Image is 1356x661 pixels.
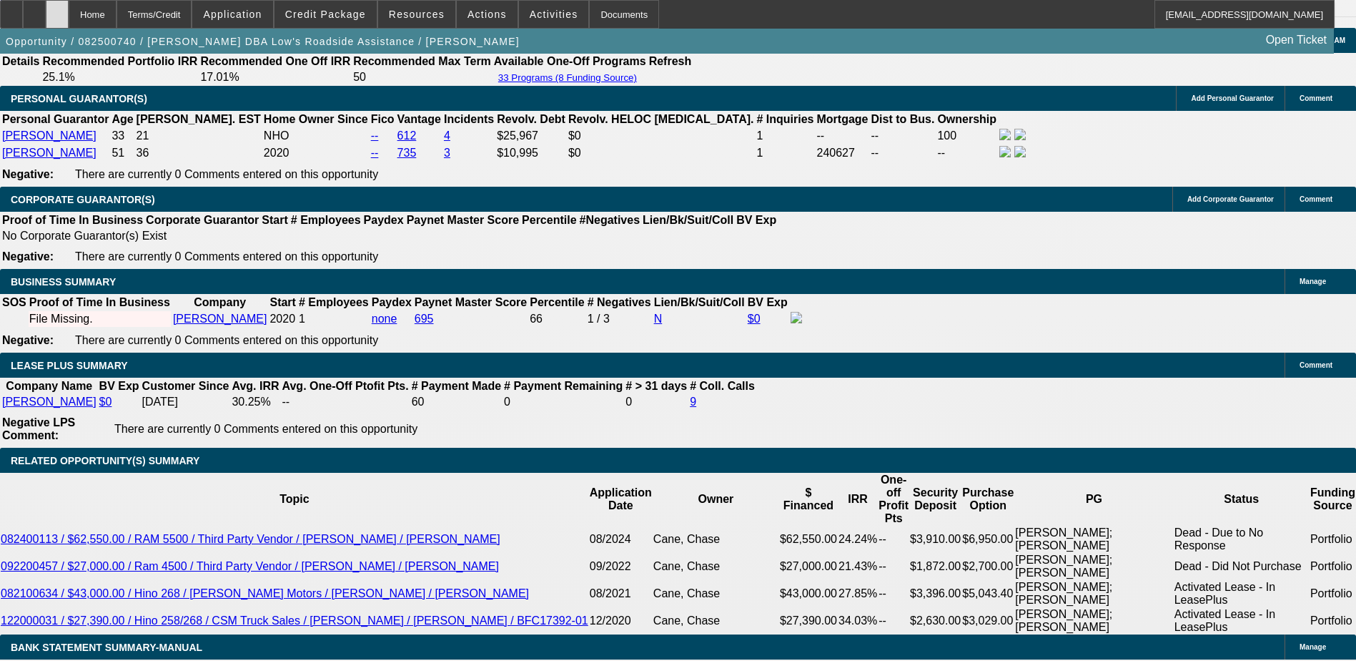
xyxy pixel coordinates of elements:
img: linkedin-icon.png [1014,129,1026,140]
td: 2020 [269,311,296,327]
a: -- [371,129,379,142]
td: NHO [263,128,369,144]
b: Paydex [372,296,412,308]
td: -- [871,128,936,144]
b: Vantage [397,113,441,125]
a: 612 [397,129,417,142]
b: # Employees [291,214,361,226]
span: Application [203,9,262,20]
b: # Payment Made [412,380,501,392]
a: 735 [397,147,417,159]
b: Paynet Master Score [415,296,527,308]
th: SOS [1,295,27,310]
th: PG [1014,473,1173,526]
div: 66 [530,313,584,325]
td: $6,950.00 [961,526,1014,553]
span: There are currently 0 Comments entered on this opportunity [75,250,378,263]
td: $62,550.00 [779,526,838,553]
button: Application [192,1,272,28]
td: $2,700.00 [961,553,1014,580]
b: Avg. One-Off Ptofit Pts. [282,380,409,392]
td: Portfolio [1310,553,1356,580]
td: $0 [568,128,755,144]
td: Cane, Chase [653,526,779,553]
b: Ownership [937,113,996,125]
b: Paydex [364,214,404,226]
b: Home Owner Since [264,113,368,125]
td: Cane, Chase [653,607,779,635]
b: Negative: [2,168,54,180]
td: 12/2020 [589,607,653,635]
span: Comment [1300,94,1332,102]
td: $27,000.00 [779,553,838,580]
span: Opportunity / 082500740 / [PERSON_NAME] DBA Low's Roadside Assistance / [PERSON_NAME] [6,36,520,47]
b: # > 31 days [625,380,687,392]
div: File Missing. [29,313,170,325]
span: Actions [467,9,507,20]
td: 36 [136,145,262,161]
span: There are currently 0 Comments entered on this opportunity [75,334,378,346]
b: Paynet Master Score [407,214,519,226]
td: [PERSON_NAME]; [PERSON_NAME] [1014,526,1173,553]
td: 09/2022 [589,553,653,580]
td: $43,000.00 [779,580,838,607]
b: BV Exp [736,214,776,226]
a: [PERSON_NAME] [173,313,267,325]
td: -- [878,580,909,607]
b: Percentile [522,214,576,226]
td: Dead - Did Not Purchase [1174,553,1310,580]
b: Revolv. HELOC [MEDICAL_DATA]. [568,113,754,125]
th: Recommended Max Term [352,54,492,69]
span: LEASE PLUS SUMMARY [11,360,128,371]
button: Actions [457,1,518,28]
a: $0 [99,396,112,408]
td: 100 [936,128,997,144]
td: $0 [568,145,755,161]
td: 08/2021 [589,580,653,607]
button: 33 Programs (8 Funding Source) [494,72,641,84]
a: 695 [415,313,434,325]
td: $5,043.40 [961,580,1014,607]
b: Mortgage [817,113,868,125]
b: Personal Guarantor [2,113,109,125]
a: none [372,313,397,325]
td: -- [878,607,909,635]
b: Customer Since [142,380,229,392]
b: Company [194,296,246,308]
th: Recommended One Off IRR [199,54,351,69]
b: # Inquiries [756,113,813,125]
b: Negative: [2,334,54,346]
span: Resources [389,9,445,20]
th: $ Financed [779,473,838,526]
td: 0 [503,395,623,409]
a: N [654,313,663,325]
img: facebook-icon.png [999,146,1011,157]
b: Corporate Guarantor [146,214,259,226]
b: Lien/Bk/Suit/Coll [643,214,733,226]
th: Security Deposit [909,473,961,526]
th: Recommended Portfolio IRR [41,54,198,69]
img: facebook-icon.png [791,312,802,323]
th: Refresh [648,54,693,69]
b: Start [269,296,295,308]
td: 21 [136,128,262,144]
b: Incidents [444,113,494,125]
td: $25,967 [496,128,566,144]
b: #Negatives [580,214,640,226]
b: Negative: [2,250,54,263]
th: One-off Profit Pts [878,473,909,526]
b: Negative LPS Comment: [2,416,75,441]
b: Company Name [6,380,92,392]
b: Percentile [530,296,584,308]
td: $27,390.00 [779,607,838,635]
a: 4 [444,129,450,142]
b: BV Exp [748,296,788,308]
span: Manage [1300,643,1326,651]
a: [PERSON_NAME] [2,129,96,142]
td: Activated Lease - In LeasePlus [1174,607,1310,635]
span: Add Corporate Guarantor [1187,195,1274,203]
b: # Coll. Calls [690,380,755,392]
th: Details [1,54,40,69]
a: 3 [444,147,450,159]
td: Portfolio [1310,580,1356,607]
